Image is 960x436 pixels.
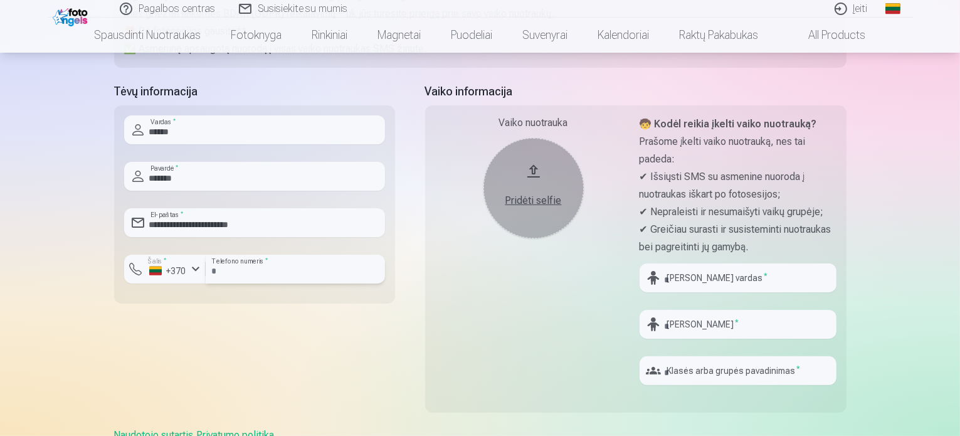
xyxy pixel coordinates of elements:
[144,257,170,266] label: Šalis
[774,18,881,53] a: All products
[640,133,836,168] p: Prašome įkelti vaiko nuotrauką, nes tai padeda:
[80,18,216,53] a: Spausdinti nuotraukas
[216,18,297,53] a: Fotoknyga
[496,193,571,208] div: Pridėti selfie
[425,83,847,100] h5: Vaiko informacija
[149,265,187,277] div: +370
[435,115,632,130] div: Vaiko nuotrauka
[583,18,665,53] a: Kalendoriai
[124,255,206,284] button: Šalis*+370
[483,138,584,238] button: Pridėti selfie
[640,118,817,130] strong: 🧒 Kodėl reikia įkelti vaiko nuotrauką?
[640,221,836,256] p: ✔ Greičiau surasti ir susisteminti nuotraukas bei pagreitinti jų gamybą.
[297,18,363,53] a: Rinkiniai
[665,18,774,53] a: Raktų pakabukas
[114,83,395,100] h5: Tėvų informacija
[53,5,91,26] img: /fa2
[640,168,836,203] p: ✔ Išsiųsti SMS su asmenine nuoroda į nuotraukas iškart po fotosesijos;
[363,18,436,53] a: Magnetai
[508,18,583,53] a: Suvenyrai
[640,203,836,221] p: ✔ Nepraleisti ir nesumaišyti vaikų grupėje;
[436,18,508,53] a: Puodeliai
